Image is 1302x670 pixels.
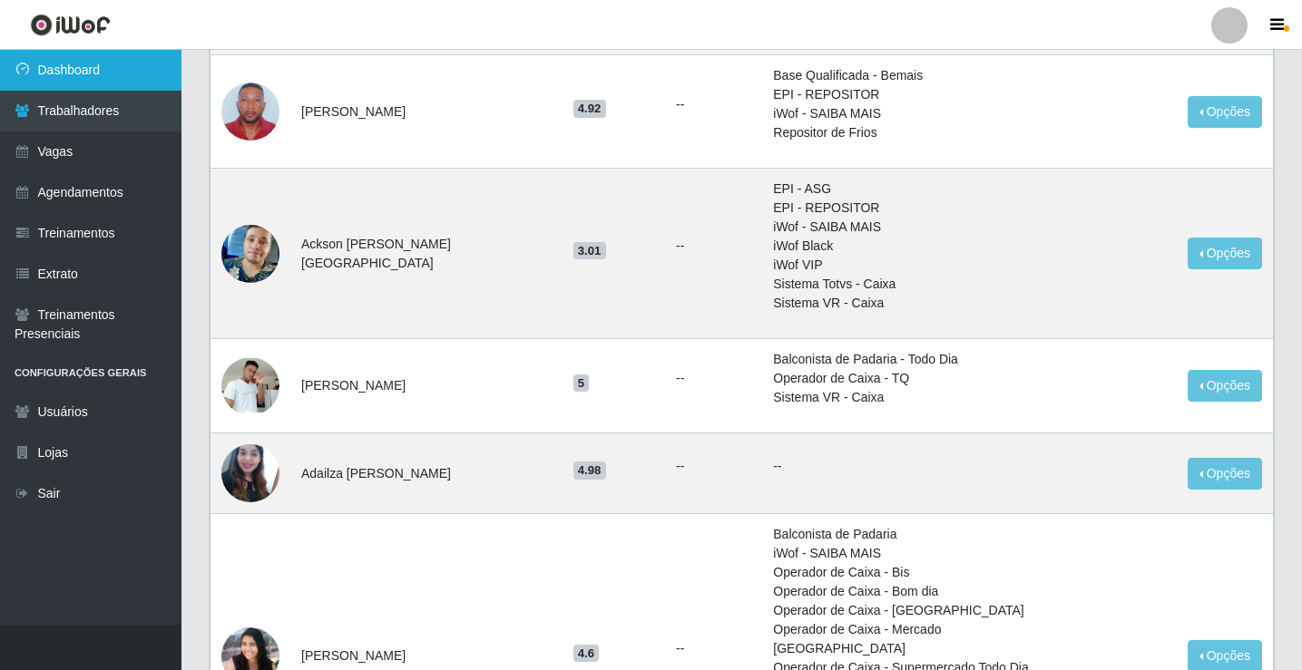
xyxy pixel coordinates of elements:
[221,435,279,511] img: 1740184357298.jpeg
[773,294,1041,313] li: Sistema VR - Caixa
[773,350,1041,369] li: Balconista de Padaria - Todo Dia
[773,180,1041,199] li: EPI - ASG
[773,123,1041,142] li: Repositor de Frios
[573,645,600,663] span: 4.6
[573,242,606,260] span: 3.01
[773,85,1041,104] li: EPI - REPOSITOR
[773,256,1041,275] li: iWof VIP
[773,544,1041,563] li: iWof - SAIBA MAIS
[773,237,1041,256] li: iWof Black
[573,374,590,393] span: 5
[221,73,279,151] img: 1702120874188.jpeg
[773,66,1041,85] li: Base Qualificada - Bemais
[30,14,111,36] img: CoreUI Logo
[773,388,1041,407] li: Sistema VR - Caixa
[773,620,1041,658] li: Operador de Caixa - Mercado [GEOGRAPHIC_DATA]
[221,358,279,413] img: 1637654723306.jpeg
[773,563,1041,582] li: Operador de Caixa - Bis
[773,104,1041,123] li: iWof - SAIBA MAIS
[676,237,751,256] ul: --
[290,339,563,433] td: [PERSON_NAME]
[1188,370,1262,402] button: Opções
[290,55,563,169] td: [PERSON_NAME]
[290,433,563,514] td: Adailza [PERSON_NAME]
[676,95,751,114] ul: --
[773,525,1041,544] li: Balconista de Padaria
[676,369,751,388] ul: --
[290,169,563,339] td: Ackson [PERSON_NAME][GEOGRAPHIC_DATA]
[773,457,1041,476] p: --
[676,639,751,658] ul: --
[773,199,1041,218] li: EPI - REPOSITOR
[773,582,1041,601] li: Operador de Caixa - Bom dia
[573,461,606,480] span: 4.98
[573,100,606,118] span: 4.92
[1188,458,1262,490] button: Opções
[773,218,1041,237] li: iWof - SAIBA MAIS
[773,601,1041,620] li: Operador de Caixa - [GEOGRAPHIC_DATA]
[1188,96,1262,128] button: Opções
[676,457,751,476] ul: --
[773,275,1041,294] li: Sistema Totvs - Caixa
[1188,238,1262,269] button: Opções
[221,202,279,306] img: 1745957511046.jpeg
[773,369,1041,388] li: Operador de Caixa - TQ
